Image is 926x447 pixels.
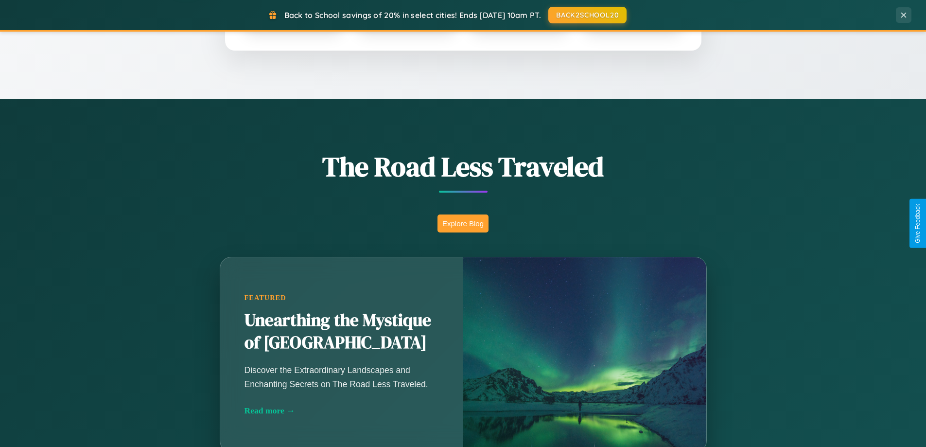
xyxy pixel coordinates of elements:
[172,148,755,185] h1: The Road Less Traveled
[437,215,489,232] button: Explore Blog
[245,309,439,354] h2: Unearthing the Mystique of [GEOGRAPHIC_DATA]
[245,363,439,391] p: Discover the Extraordinary Landscapes and Enchanting Secrets on The Road Less Traveled.
[245,294,439,302] div: Featured
[914,204,921,243] div: Give Feedback
[245,406,439,416] div: Read more →
[548,7,627,23] button: BACK2SCHOOL20
[284,10,541,20] span: Back to School savings of 20% in select cities! Ends [DATE] 10am PT.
